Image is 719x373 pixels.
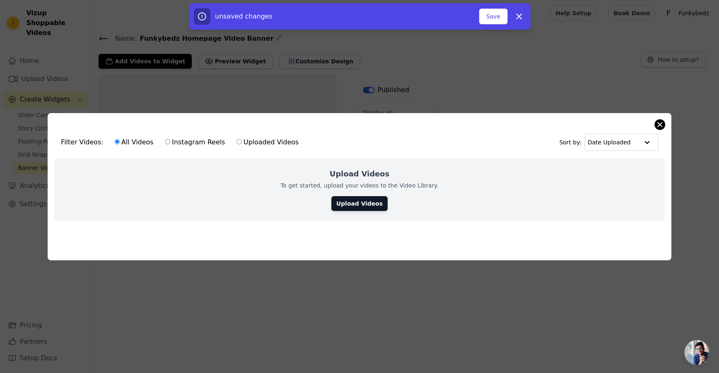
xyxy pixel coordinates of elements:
[330,168,389,180] h2: Upload Videos
[280,181,439,190] p: To get started, upload your videos to the Video Library.
[165,137,225,148] label: Instagram Reels
[559,134,658,151] div: Sort by:
[655,120,665,130] button: Close modal
[685,340,709,365] div: Open chat
[114,137,154,148] label: All Videos
[479,9,507,24] button: Save
[215,12,273,20] span: unsaved changes
[331,196,388,211] a: Upload Videos
[236,137,299,148] label: Uploaded Videos
[61,133,303,152] div: Filter Videos:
